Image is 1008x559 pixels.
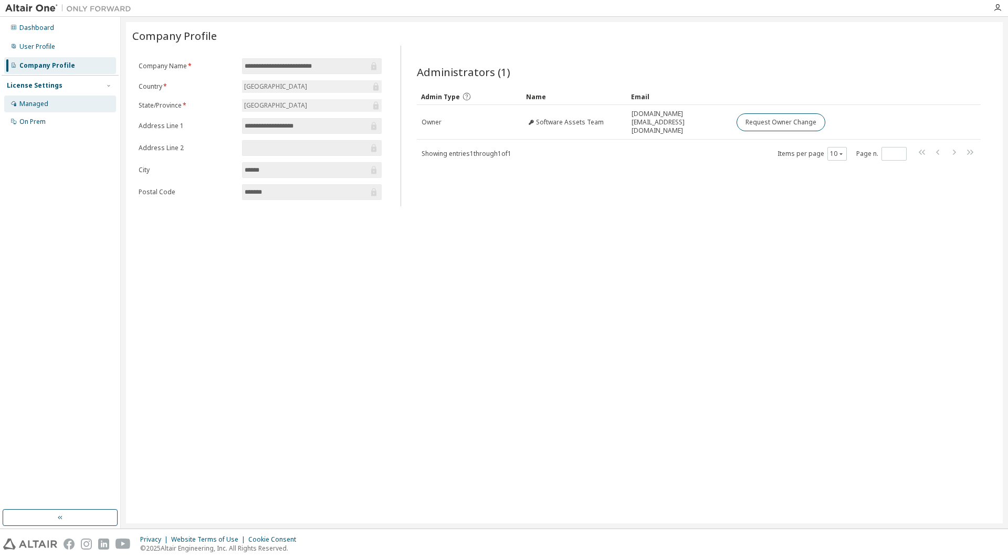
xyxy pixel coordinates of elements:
[242,99,382,112] div: [GEOGRAPHIC_DATA]
[139,166,236,174] label: City
[526,88,623,105] div: Name
[421,92,460,101] span: Admin Type
[81,539,92,550] img: instagram.svg
[422,118,442,126] span: Owner
[171,535,248,544] div: Website Terms of Use
[830,150,844,158] button: 10
[19,61,75,70] div: Company Profile
[140,535,171,544] div: Privacy
[7,81,62,90] div: License Settings
[139,122,236,130] label: Address Line 1
[98,539,109,550] img: linkedin.svg
[631,88,728,105] div: Email
[19,24,54,32] div: Dashboard
[5,3,136,14] img: Altair One
[417,65,510,79] span: Administrators (1)
[19,43,55,51] div: User Profile
[19,100,48,108] div: Managed
[243,100,309,111] div: [GEOGRAPHIC_DATA]
[422,149,511,158] span: Showing entries 1 through 1 of 1
[139,188,236,196] label: Postal Code
[248,535,302,544] div: Cookie Consent
[856,147,907,161] span: Page n.
[19,118,46,126] div: On Prem
[140,544,302,553] p: © 2025 Altair Engineering, Inc. All Rights Reserved.
[139,82,236,91] label: Country
[242,80,382,93] div: [GEOGRAPHIC_DATA]
[132,28,217,43] span: Company Profile
[243,81,309,92] div: [GEOGRAPHIC_DATA]
[64,539,75,550] img: facebook.svg
[632,110,727,135] span: [DOMAIN_NAME][EMAIL_ADDRESS][DOMAIN_NAME]
[139,62,236,70] label: Company Name
[778,147,847,161] span: Items per page
[139,101,236,110] label: State/Province
[536,118,604,126] span: Software Assets Team
[115,539,131,550] img: youtube.svg
[737,113,825,131] button: Request Owner Change
[139,144,236,152] label: Address Line 2
[3,539,57,550] img: altair_logo.svg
